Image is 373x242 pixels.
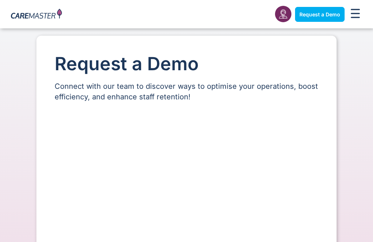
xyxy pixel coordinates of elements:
[295,7,345,22] a: Request a Demo
[11,9,62,20] img: CareMaster Logo
[55,81,318,102] p: Connect with our team to discover ways to optimise your operations, boost efficiency, and enhance...
[348,7,362,22] div: Menu Toggle
[55,54,318,74] h1: Request a Demo
[299,11,340,17] span: Request a Demo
